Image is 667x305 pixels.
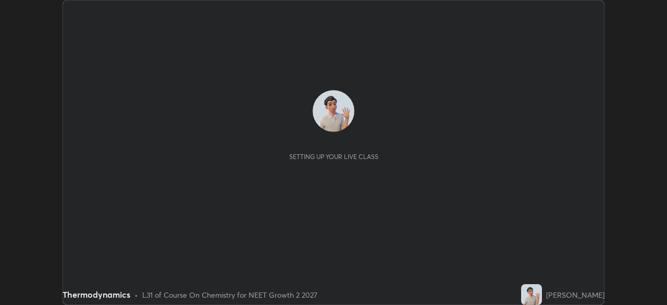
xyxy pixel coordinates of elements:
div: [PERSON_NAME] [546,289,604,300]
div: Setting up your live class [289,153,378,161]
div: • [134,289,138,300]
div: Thermodynamics [63,288,130,301]
img: 2ba10282aa90468db20c6b58c63c7500.jpg [521,284,542,305]
div: L31 of Course On Chemistry for NEET Growth 2 2027 [142,289,317,300]
img: 2ba10282aa90468db20c6b58c63c7500.jpg [313,90,354,132]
